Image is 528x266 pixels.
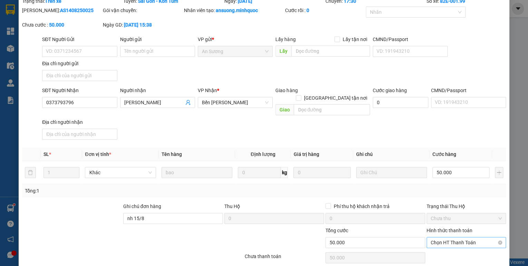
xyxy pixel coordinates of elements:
[162,167,232,178] input: VD: Bàn, Ghế
[431,237,502,248] span: Chọn HT Thanh Toán
[124,22,152,28] b: [DATE] 15:38
[495,167,503,178] button: plus
[293,151,319,157] span: Giá trị hàng
[285,7,364,14] div: Cước rồi :
[85,151,111,157] span: Đơn vị tính
[427,228,472,233] label: Hình thức thanh toán
[340,36,370,43] span: Lấy tận nơi
[431,87,506,94] div: CMND/Passport
[22,21,101,29] div: Chưa cước :
[123,213,223,224] input: Ghi chú đơn hàng
[301,94,370,102] span: [GEOGRAPHIC_DATA] tận nơi
[275,46,291,57] span: Lấy
[162,151,182,157] span: Tên hàng
[215,8,257,13] b: ansuong.minhquoc
[331,203,392,210] span: Phí thu hộ khách nhận trả
[89,167,151,178] span: Khác
[42,87,117,94] div: SĐT Người Nhận
[373,88,407,93] label: Cước giao hàng
[120,87,195,94] div: Người nhận
[373,36,448,43] div: CMND/Passport
[103,21,182,29] div: Ngày GD:
[432,151,456,157] span: Cước hàng
[244,253,324,265] div: Chưa thanh toán
[42,60,117,67] div: Địa chỉ người gửi
[123,204,161,209] label: Ghi chú đơn hàng
[60,8,94,13] b: AS1408250025
[356,167,427,178] input: Ghi Chú
[306,8,309,13] b: 0
[373,97,428,108] input: Cước giao hàng
[22,7,101,14] div: [PERSON_NAME]:
[431,213,502,224] span: Chưa thu
[25,187,204,195] div: Tổng: 1
[427,203,506,210] div: Trạng thái Thu Hộ
[184,7,283,14] div: Nhân viên tạo:
[293,167,350,178] input: 0
[202,97,268,108] span: Bến Xe Ngọc Hồi
[325,228,348,233] span: Tổng cước
[42,118,117,126] div: Địa chỉ người nhận
[42,70,117,81] input: Địa chỉ của người gửi
[224,204,240,209] span: Thu Hộ
[43,151,49,157] span: SL
[198,36,273,43] div: VP gửi
[275,88,297,93] span: Giao hàng
[498,240,502,245] span: close-circle
[49,22,64,28] b: 50.000
[291,46,370,57] input: Dọc đường
[353,148,430,161] th: Ghi chú
[185,100,191,105] span: user-add
[103,7,182,14] div: Gói vận chuyển:
[42,129,117,140] input: Địa chỉ của người nhận
[198,88,217,93] span: VP Nhận
[275,37,295,42] span: Lấy hàng
[281,167,288,178] span: kg
[251,151,275,157] span: Định lượng
[202,46,268,57] span: An Sương
[294,104,370,115] input: Dọc đường
[25,167,36,178] button: delete
[120,36,195,43] div: Người gửi
[275,104,294,115] span: Giao
[42,36,117,43] div: SĐT Người Gửi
